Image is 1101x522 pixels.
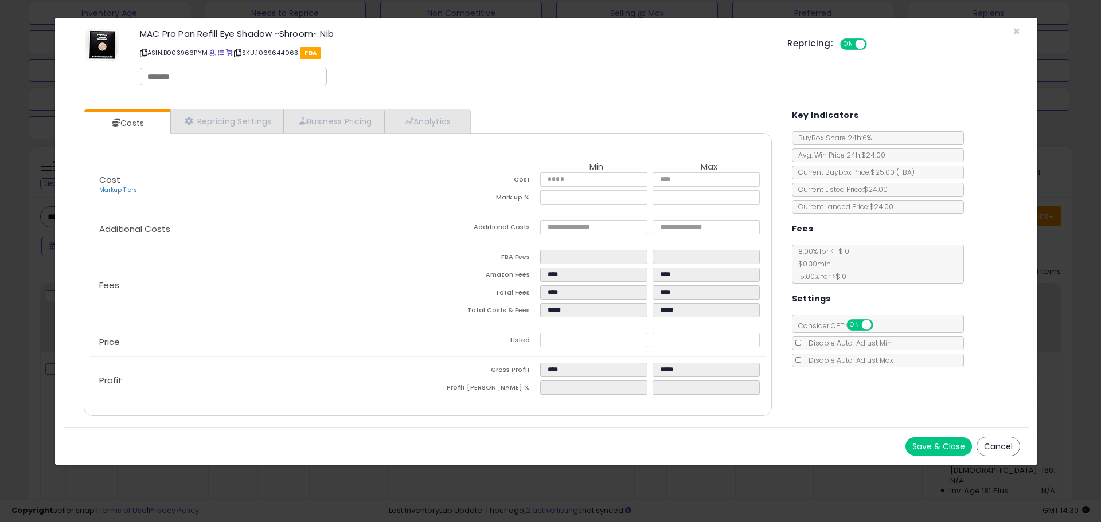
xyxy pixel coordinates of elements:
p: Cost [90,175,428,195]
td: Cost [428,172,540,190]
span: FBA [300,47,321,59]
h5: Key Indicators [792,108,859,123]
span: ( FBA ) [896,167,915,177]
span: Avg. Win Price 24h: $24.00 [792,150,885,160]
span: 15.00 % for > $10 [792,272,846,281]
td: Profit [PERSON_NAME] % [428,380,540,398]
td: Total Costs & Fees [428,303,540,321]
span: ON [848,320,862,330]
td: Additional Costs [428,220,540,238]
span: ON [841,40,856,49]
span: Current Listed Price: $24.00 [792,185,888,194]
h5: Repricing: [787,39,833,48]
a: Markup Tiers [99,186,137,194]
span: Disable Auto-Adjust Min [803,338,892,348]
h3: MAC Pro Pan Refill Eye Shadow ~Shroom~ Nib [140,29,770,38]
span: OFF [865,40,884,49]
th: Min [540,162,653,172]
td: Mark up % [428,190,540,208]
span: Current Buybox Price: [792,167,915,177]
a: All offer listings [218,48,224,57]
button: Cancel [977,437,1020,456]
p: Price [90,337,428,347]
a: Business Pricing [284,109,384,133]
td: Total Fees [428,285,540,303]
td: Gross Profit [428,363,540,380]
td: Amazon Fees [428,268,540,285]
span: $25.00 [870,167,915,177]
span: Current Landed Price: $24.00 [792,202,893,211]
a: Repricing Settings [170,109,284,133]
td: FBA Fees [428,250,540,268]
span: $0.30 min [792,259,831,269]
p: Profit [90,376,428,385]
a: BuyBox page [209,48,216,57]
button: Save & Close [905,437,972,456]
span: 8.00 % for <= $10 [792,246,849,281]
p: Fees [90,281,428,290]
th: Max [653,162,765,172]
p: ASIN: B003966PYM | SKU: 1069644063 [140,44,770,62]
td: Listed [428,333,540,351]
img: 419imklQylL._SL60_.jpg [85,29,119,61]
h5: Fees [792,222,814,236]
span: × [1013,23,1020,40]
p: Additional Costs [90,225,428,234]
span: BuyBox Share 24h: 6% [792,133,872,143]
a: Analytics [384,109,469,133]
span: OFF [871,320,889,330]
span: Consider CPT: [792,321,888,331]
span: Disable Auto-Adjust Max [803,355,893,365]
a: Costs [84,112,169,135]
h5: Settings [792,292,831,306]
a: Your listing only [226,48,232,57]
